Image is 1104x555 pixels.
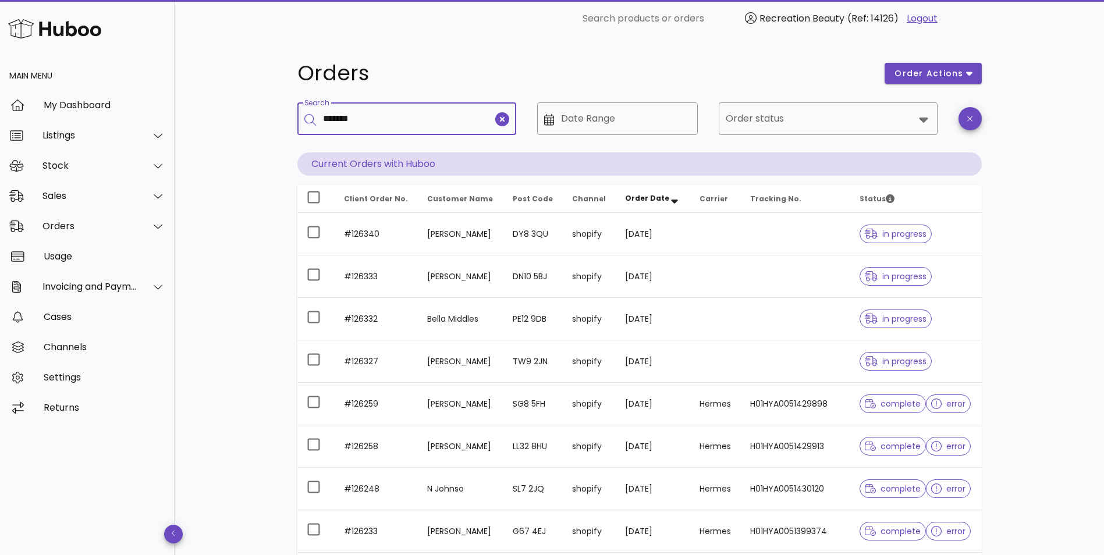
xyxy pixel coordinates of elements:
[335,468,418,510] td: #126248
[335,255,418,298] td: #126333
[503,185,563,213] th: Post Code
[741,425,850,468] td: H01HYA0051429913
[44,311,165,322] div: Cases
[42,220,137,232] div: Orders
[616,510,690,553] td: [DATE]
[690,468,741,510] td: Hermes
[616,468,690,510] td: [DATE]
[865,485,921,493] span: complete
[563,510,616,553] td: shopify
[44,99,165,111] div: My Dashboard
[741,510,850,553] td: H01HYA0051399374
[42,281,137,292] div: Invoicing and Payments
[741,383,850,425] td: H01HYA0051429898
[690,383,741,425] td: Hermes
[850,185,982,213] th: Status
[335,510,418,553] td: #126233
[513,194,553,204] span: Post Code
[865,357,926,365] span: in progress
[503,383,563,425] td: SG8 5FH
[335,425,418,468] td: #126258
[427,194,493,204] span: Customer Name
[44,341,165,353] div: Channels
[297,152,982,176] p: Current Orders with Huboo
[418,468,503,510] td: N Johnso
[335,340,418,383] td: #126327
[931,400,965,408] span: error
[700,194,728,204] span: Carrier
[418,383,503,425] td: [PERSON_NAME]
[616,425,690,468] td: [DATE]
[44,402,165,413] div: Returns
[860,194,894,204] span: Status
[847,12,899,25] span: (Ref: 14126)
[42,130,137,141] div: Listings
[335,383,418,425] td: #126259
[297,63,871,84] h1: Orders
[335,185,418,213] th: Client Order No.
[625,193,669,203] span: Order Date
[418,425,503,468] td: [PERSON_NAME]
[503,425,563,468] td: LL32 8HU
[690,185,741,213] th: Carrier
[865,230,926,238] span: in progress
[563,213,616,255] td: shopify
[418,213,503,255] td: [PERSON_NAME]
[418,255,503,298] td: [PERSON_NAME]
[418,185,503,213] th: Customer Name
[44,372,165,383] div: Settings
[503,213,563,255] td: DY8 3QU
[616,185,690,213] th: Order Date: Sorted descending. Activate to remove sorting.
[503,340,563,383] td: TW9 2JN
[335,298,418,340] td: #126332
[418,510,503,553] td: [PERSON_NAME]
[8,16,101,41] img: Huboo Logo
[865,315,926,323] span: in progress
[616,340,690,383] td: [DATE]
[495,112,509,126] button: clear icon
[42,160,137,171] div: Stock
[503,255,563,298] td: DN10 5BJ
[865,442,921,450] span: complete
[335,213,418,255] td: #126340
[563,383,616,425] td: shopify
[865,527,921,535] span: complete
[44,251,165,262] div: Usage
[907,12,938,26] a: Logout
[616,298,690,340] td: [DATE]
[563,425,616,468] td: shopify
[690,510,741,553] td: Hermes
[616,213,690,255] td: [DATE]
[572,194,606,204] span: Channel
[304,99,329,108] label: Search
[719,102,938,135] div: Order status
[42,190,137,201] div: Sales
[563,468,616,510] td: shopify
[503,468,563,510] td: SL7 2JQ
[344,194,408,204] span: Client Order No.
[418,340,503,383] td: [PERSON_NAME]
[563,340,616,383] td: shopify
[563,255,616,298] td: shopify
[563,298,616,340] td: shopify
[885,63,981,84] button: order actions
[865,272,926,280] span: in progress
[931,485,965,493] span: error
[759,12,844,25] span: Recreation Beauty
[741,468,850,510] td: H01HYA0051430120
[616,255,690,298] td: [DATE]
[503,510,563,553] td: G67 4EJ
[741,185,850,213] th: Tracking No.
[931,527,965,535] span: error
[563,185,616,213] th: Channel
[503,298,563,340] td: PE12 9DB
[418,298,503,340] td: Bella Middles
[865,400,921,408] span: complete
[690,425,741,468] td: Hermes
[931,442,965,450] span: error
[894,67,964,80] span: order actions
[750,194,801,204] span: Tracking No.
[616,383,690,425] td: [DATE]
